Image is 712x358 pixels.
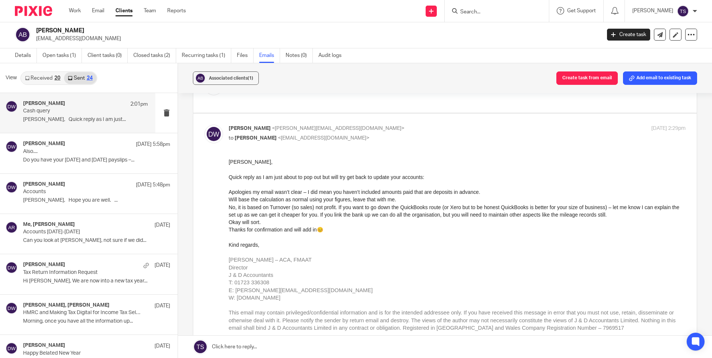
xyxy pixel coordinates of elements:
[193,71,259,85] button: Associated clients(1)
[23,116,148,123] p: [PERSON_NAME], Quick reply as I am just...
[23,108,123,114] p: Cash query
[229,126,271,131] span: [PERSON_NAME]
[167,7,186,15] a: Reports
[69,7,81,15] a: Work
[6,302,18,314] img: svg%3E
[144,7,156,15] a: Team
[136,181,170,189] p: [DATE] 5:48pm
[23,197,170,204] p: [PERSON_NAME], Hope you are well. ...
[248,76,253,80] span: (1)
[182,230,260,235] b: £612.96, included in the spreadsheet.
[23,189,141,195] p: Accounts
[37,275,54,281] b: [DATE]
[155,262,170,269] p: [DATE]
[651,125,686,132] p: [DATE] 2:29pm
[286,48,313,63] a: Notes (0)
[155,342,170,350] p: [DATE]
[36,35,596,42] p: [EMAIL_ADDRESS][DOMAIN_NAME]
[567,8,596,13] span: Get Support
[15,6,52,16] img: Pixie
[209,76,253,80] span: Associated clients
[182,48,231,63] a: Recurring tasks (1)
[64,72,96,84] a: Sent24
[6,74,17,82] span: View
[623,71,697,85] button: Add email to existing task
[37,230,54,235] b: [DATE]
[23,157,170,163] p: Do you have your [DATE] and [DATE] payslips –...
[195,73,206,84] img: svg%3E
[21,72,64,84] a: Received20
[182,275,260,281] b: £612.96, included in the spreadsheet.
[6,221,18,233] img: svg%3E
[6,181,18,193] img: svg%3E
[155,306,213,312] b: 2024. So [DATE] & [DATE]
[607,29,650,41] a: Create task
[23,262,65,268] h4: [PERSON_NAME]
[23,278,170,284] p: Hi [PERSON_NAME], We are now into a new tax year...
[36,27,484,35] h2: [PERSON_NAME]
[15,27,31,42] img: svg%3E
[15,48,37,63] a: Details
[42,48,82,63] a: Open tasks (1)
[6,141,18,153] img: svg%3E
[136,141,170,148] p: [DATE] 5:58pm
[23,141,65,147] h4: [PERSON_NAME]
[460,9,527,16] input: Search
[88,68,95,74] span: 😊
[259,48,280,63] a: Emails
[235,135,277,141] span: [PERSON_NAME]
[23,148,141,155] p: Also....
[88,48,128,63] a: Client tasks (0)
[6,342,18,354] img: svg%3E
[23,302,109,309] h4: [PERSON_NAME], [PERSON_NAME]
[23,310,141,316] p: HMRC and Making Tax Digital for Income Tax Self Assessment - please read
[23,100,65,107] h4: [PERSON_NAME]
[115,7,133,15] a: Clients
[272,126,404,131] span: <[PERSON_NAME][EMAIL_ADDRESS][DOMAIN_NAME]>
[278,135,369,141] span: <[EMAIL_ADDRESS][DOMAIN_NAME]>
[155,351,213,357] b: 2024. So [DATE] & [DATE]
[229,135,233,141] span: to
[23,237,170,244] p: Can you look at [PERSON_NAME], not sure if we did...
[6,262,18,274] img: svg%3E
[130,100,148,108] p: 2:01pm
[677,5,689,17] img: svg%3E
[64,336,73,342] b: both
[23,318,170,325] p: Morning, once you have all the information up...
[133,48,176,63] a: Closed tasks (2)
[155,221,170,229] p: [DATE]
[318,48,347,63] a: Audit logs
[87,76,93,81] div: 24
[23,181,65,188] h4: [PERSON_NAME]
[556,71,618,85] button: Create task from email
[23,269,141,276] p: Tax Return Information Request
[237,48,254,63] a: Files
[6,100,18,112] img: svg%3E
[23,350,141,357] p: Happy Belated New Year
[23,229,141,235] p: Accounts [DATE]-[DATE]
[155,302,170,310] p: [DATE]
[632,7,673,15] p: [PERSON_NAME]
[23,221,75,228] h4: Me, [PERSON_NAME]
[204,125,223,143] img: svg%3E
[54,76,60,81] div: 20
[92,7,104,15] a: Email
[64,291,73,296] b: both
[23,342,65,349] h4: [PERSON_NAME]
